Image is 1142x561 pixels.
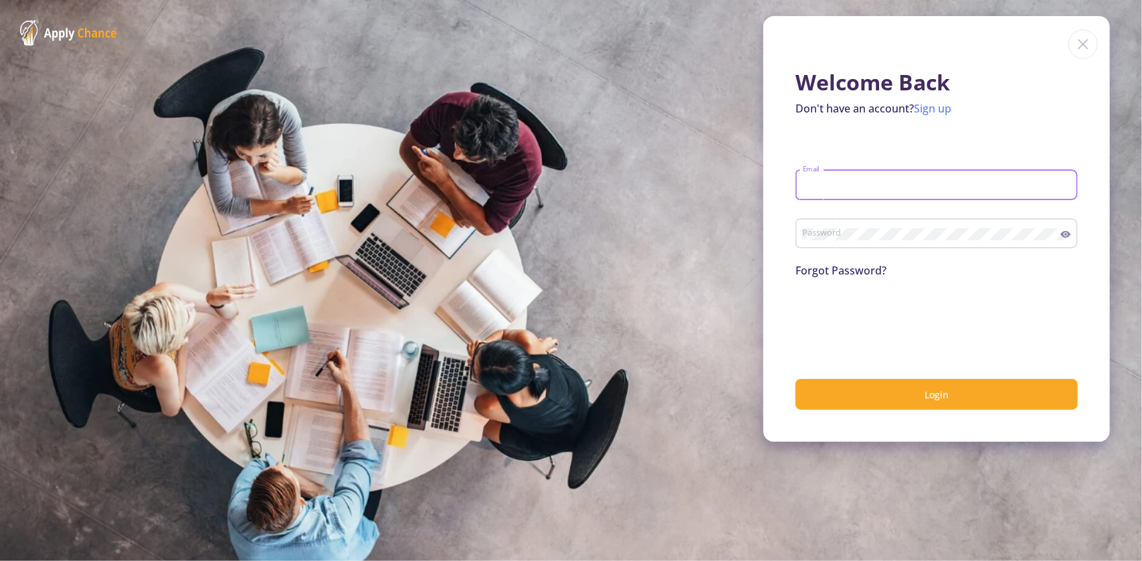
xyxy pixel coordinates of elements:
button: Login [795,379,1078,410]
p: Don't have an account? [795,100,1078,116]
a: Forgot Password? [795,263,886,278]
span: Login [925,388,949,401]
h1: Welcome Back [795,70,1078,95]
img: ApplyChance Logo [20,20,117,46]
img: close icon [1068,29,1098,59]
iframe: reCAPTCHA [795,295,999,347]
a: Sign up [914,101,951,116]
